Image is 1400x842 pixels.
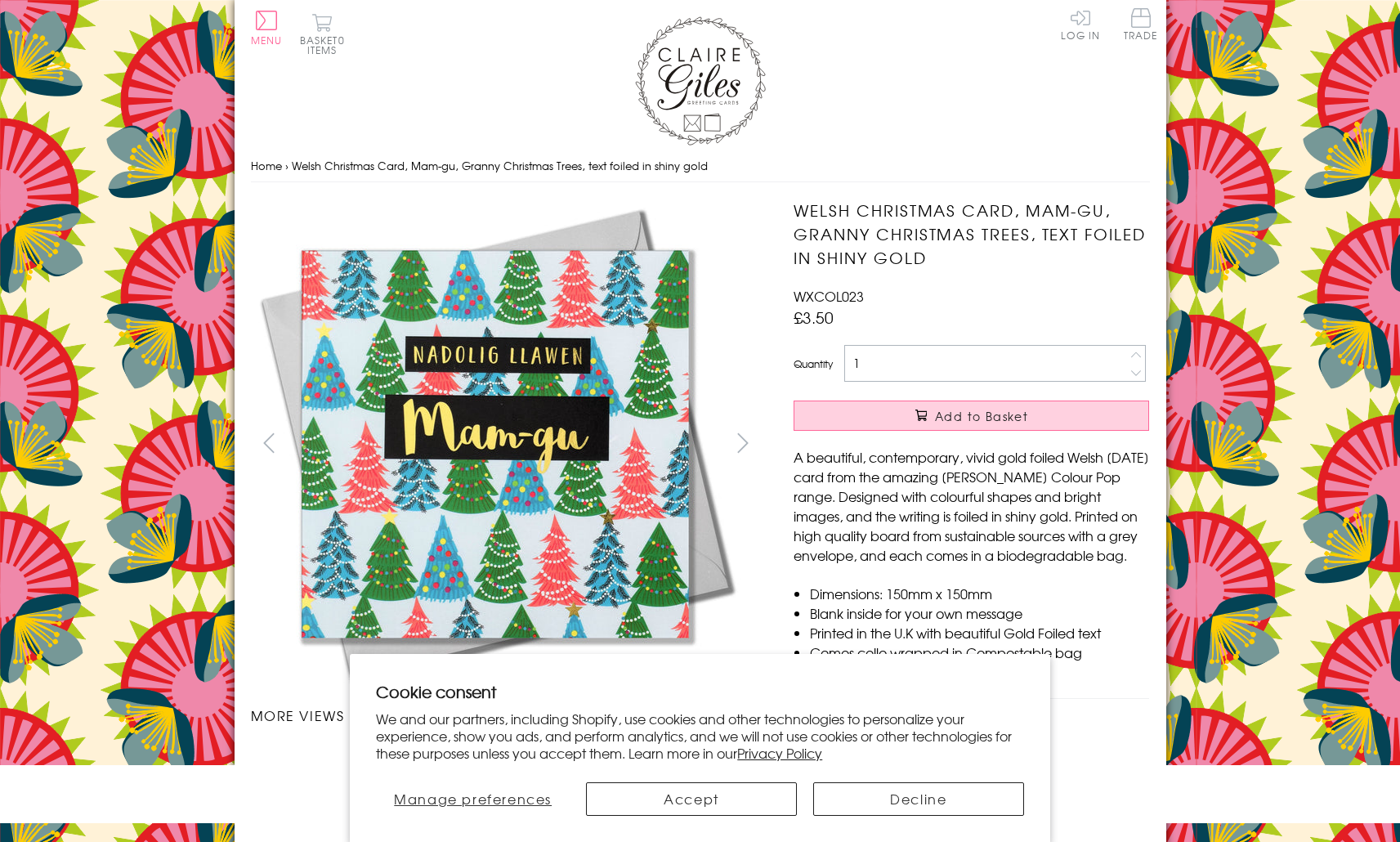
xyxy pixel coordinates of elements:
h1: Welsh Christmas Card, Mam-gu, Granny Christmas Trees, text foiled in shiny gold [794,199,1149,269]
span: Welsh Christmas Card, Mam-gu, Granny Christmas Trees, text foiled in shiny gold [292,158,708,173]
li: Carousel Page 1 (Current Slide) [251,741,378,777]
img: Claire Giles Greetings Cards [635,16,766,146]
a: Log In [1061,8,1100,40]
button: Accept [586,782,797,816]
span: Manage preferences [394,789,552,808]
li: Comes cello wrapped in Compostable bag [810,643,1149,662]
a: Trade [1124,8,1158,43]
span: WXCOL023 [794,286,864,306]
a: Privacy Policy [737,743,822,763]
a: Home [251,158,282,173]
li: Dimensions: 150mm x 150mm [810,584,1149,603]
span: Menu [251,33,283,47]
button: Basket0 items [300,13,345,55]
span: › [285,158,288,173]
ul: Carousel Pagination [251,741,762,813]
button: Add to Basket [794,401,1149,431]
button: next [724,424,761,461]
nav: breadcrumbs [251,150,1150,183]
button: prev [251,424,288,461]
span: 0 items [307,33,345,57]
button: Menu [251,11,283,45]
h3: More views [251,705,762,725]
label: Quantity [794,356,833,371]
span: Add to Basket [935,408,1028,424]
span: £3.50 [794,306,834,329]
span: Trade [1124,8,1158,40]
p: We and our partners, including Shopify, use cookies and other technologies to personalize your ex... [376,710,1024,761]
button: Decline [813,782,1024,816]
li: Printed in the U.K with beautiful Gold Foiled text [810,623,1149,643]
li: Blank inside for your own message [810,603,1149,623]
img: Welsh Christmas Card, Mam-gu, Granny Christmas Trees, text foiled in shiny gold [251,199,741,689]
button: Manage preferences [376,782,570,816]
h2: Cookie consent [376,680,1024,703]
p: A beautiful, contemporary, vivid gold foiled Welsh [DATE] card from the amazing [PERSON_NAME] Col... [794,447,1149,565]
